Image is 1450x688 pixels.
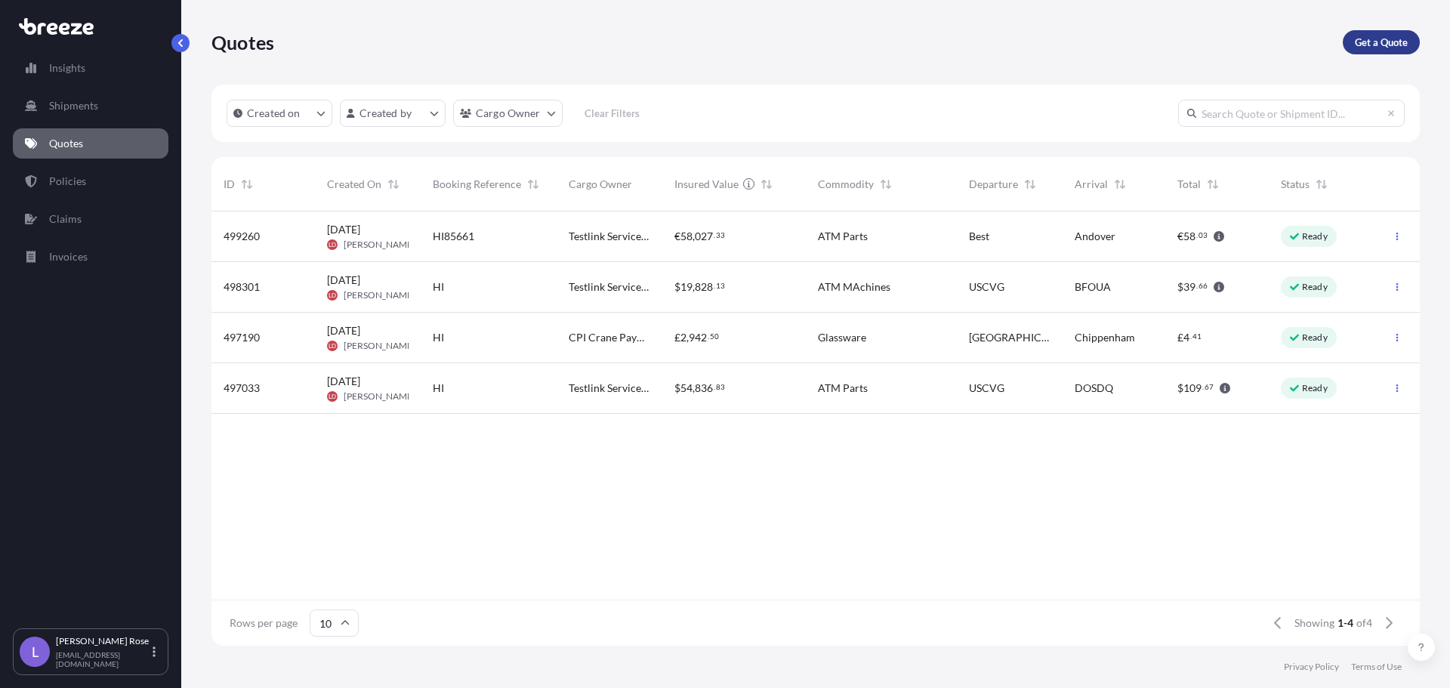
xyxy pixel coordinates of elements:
[1199,283,1208,288] span: 66
[680,282,693,292] span: 19
[1196,233,1198,238] span: .
[714,283,715,288] span: .
[674,231,680,242] span: €
[49,98,98,113] p: Shipments
[224,330,260,345] span: 497190
[1177,383,1183,393] span: $
[359,106,412,121] p: Created by
[1356,615,1372,631] span: of 4
[969,330,1050,345] span: [GEOGRAPHIC_DATA]
[384,175,403,193] button: Sort
[230,615,298,631] span: Rows per page
[344,340,415,352] span: [PERSON_NAME]
[695,383,713,393] span: 836
[329,389,336,404] span: LD
[1021,175,1039,193] button: Sort
[674,383,680,393] span: $
[674,332,680,343] span: £
[329,338,336,353] span: LD
[327,273,360,288] span: [DATE]
[238,175,256,193] button: Sort
[1351,661,1402,673] a: Terms of Use
[695,282,713,292] span: 828
[13,128,168,159] a: Quotes
[716,384,725,390] span: 83
[714,233,715,238] span: .
[524,175,542,193] button: Sort
[1355,35,1408,50] p: Get a Quote
[569,381,650,396] span: Testlink Services Ltd.
[49,249,88,264] p: Invoices
[674,282,680,292] span: $
[327,374,360,389] span: [DATE]
[710,334,719,339] span: 50
[49,174,86,189] p: Policies
[1337,615,1353,631] span: 1-4
[211,30,274,54] p: Quotes
[686,332,689,343] span: ,
[569,177,632,192] span: Cargo Owner
[1183,383,1202,393] span: 109
[1177,177,1201,192] span: Total
[1075,177,1108,192] span: Arrival
[1075,330,1135,345] span: Chippenham
[969,381,1004,396] span: USCVG
[969,229,989,244] span: Best
[49,211,82,227] p: Claims
[344,390,415,403] span: [PERSON_NAME]
[433,279,444,295] span: HI
[693,282,695,292] span: ,
[1177,332,1183,343] span: £
[1190,334,1192,339] span: .
[1177,282,1183,292] span: $
[1302,332,1328,344] p: Ready
[1302,230,1328,242] p: Ready
[818,229,868,244] span: ATM Parts
[569,229,650,244] span: Testlink Services Ltd.
[227,100,332,127] button: createdOn Filter options
[13,53,168,83] a: Insights
[327,323,360,338] span: [DATE]
[969,177,1018,192] span: Departure
[714,384,715,390] span: .
[1183,282,1195,292] span: 39
[1302,281,1328,293] p: Ready
[585,106,640,121] p: Clear Filters
[818,279,890,295] span: ATM MAchines
[344,239,415,251] span: [PERSON_NAME]
[693,383,695,393] span: ,
[224,229,260,244] span: 499260
[344,289,415,301] span: [PERSON_NAME]
[327,222,360,237] span: [DATE]
[569,279,650,295] span: Testlink Services Ltd.
[1075,381,1113,396] span: DOSDQ
[695,231,713,242] span: 027
[327,177,381,192] span: Created On
[689,332,707,343] span: 942
[1183,231,1195,242] span: 58
[680,231,693,242] span: 58
[716,283,725,288] span: 13
[13,166,168,196] a: Policies
[224,177,235,192] span: ID
[1111,175,1129,193] button: Sort
[569,330,650,345] span: CPI Crane Payment Innovations
[818,330,866,345] span: Glassware
[13,204,168,234] a: Claims
[1075,279,1111,295] span: BFOUA
[56,650,150,668] p: [EMAIL_ADDRESS][DOMAIN_NAME]
[329,288,336,303] span: LD
[1284,661,1339,673] p: Privacy Policy
[32,644,39,659] span: L
[1343,30,1420,54] a: Get a Quote
[1178,100,1405,127] input: Search Quote or Shipment ID...
[1205,384,1214,390] span: 67
[680,383,693,393] span: 54
[433,381,444,396] span: HI
[56,635,150,647] p: [PERSON_NAME] Rose
[1192,334,1202,339] span: 41
[1281,177,1310,192] span: Status
[13,242,168,272] a: Invoices
[570,101,655,125] button: Clear Filters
